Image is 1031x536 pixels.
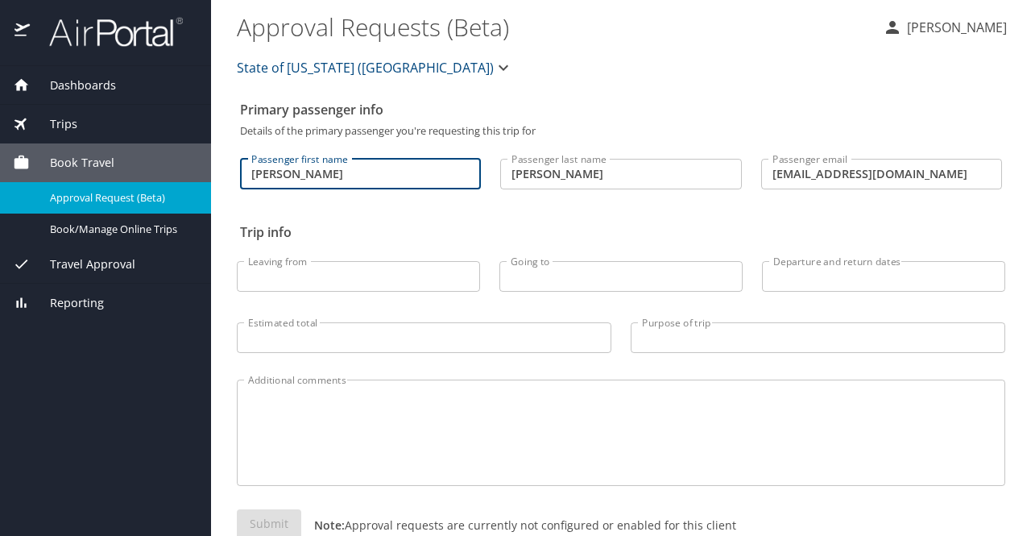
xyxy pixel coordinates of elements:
[230,52,520,84] button: State of [US_STATE] ([GEOGRAPHIC_DATA])
[50,222,192,237] span: Book/Manage Online Trips
[301,517,736,534] p: Approval requests are currently not configured or enabled for this client
[30,115,77,133] span: Trips
[14,16,31,48] img: icon-airportal.png
[30,256,135,273] span: Travel Approval
[31,16,183,48] img: airportal-logo.png
[30,294,104,312] span: Reporting
[237,56,494,79] span: State of [US_STATE] ([GEOGRAPHIC_DATA])
[314,517,345,533] strong: Note:
[902,18,1007,37] p: [PERSON_NAME]
[876,13,1013,42] button: [PERSON_NAME]
[237,2,870,52] h1: Approval Requests (Beta)
[240,97,1002,123] h2: Primary passenger info
[50,190,192,206] span: Approval Request (Beta)
[240,126,1002,136] p: Details of the primary passenger you're requesting this trip for
[30,77,116,94] span: Dashboards
[240,219,1002,245] h2: Trip info
[30,154,114,172] span: Book Travel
